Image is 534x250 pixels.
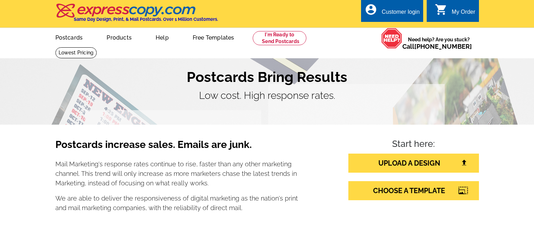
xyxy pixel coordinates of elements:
p: Mail Marketing's response rates continue to rise, faster than any other marketing channel. This t... [55,159,298,188]
h4: Same Day Design, Print, & Mail Postcards. Over 1 Million Customers. [74,17,218,22]
a: Free Templates [181,29,246,45]
div: Customer login [382,9,420,19]
a: Postcards [44,29,94,45]
p: Low cost. High response rates. [55,88,479,103]
a: Same Day Design, Print, & Mail Postcards. Over 1 Million Customers. [55,8,218,22]
i: account_circle [365,3,377,16]
h3: Postcards increase sales. Emails are junk. [55,139,298,156]
a: Help [144,29,180,45]
h4: Start here: [348,139,479,151]
a: [PHONE_NUMBER] [414,43,472,50]
span: Call [402,43,472,50]
a: shopping_cart My Order [435,8,475,17]
span: Need help? Are you stuck? [402,36,475,50]
div: My Order [452,9,475,19]
a: CHOOSE A TEMPLATE [348,181,479,200]
a: account_circle Customer login [365,8,420,17]
img: help [381,28,402,49]
p: We are able to deliver the responsiveness of digital marketing as the nation's print and mail mar... [55,194,298,213]
a: UPLOAD A DESIGN [348,154,479,173]
i: shopping_cart [435,3,448,16]
h1: Postcards Bring Results [55,69,479,85]
a: Products [95,29,143,45]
